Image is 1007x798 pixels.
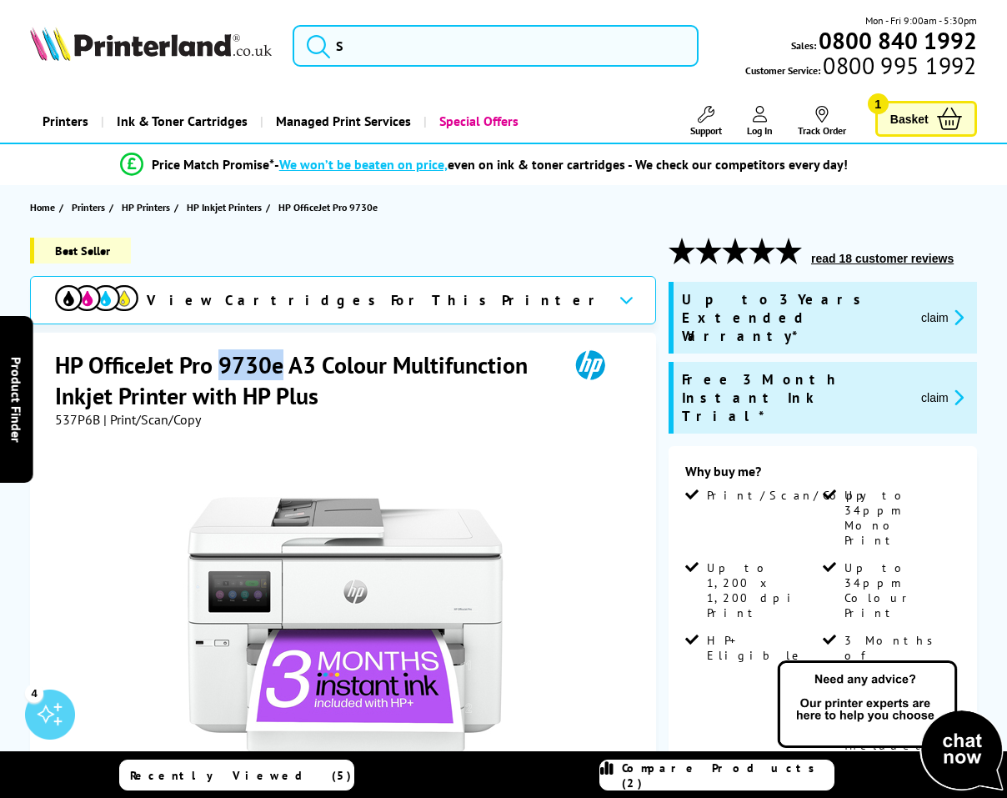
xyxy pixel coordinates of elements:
[55,411,100,428] span: 537P6B
[274,156,848,173] div: - even on ink & toner cartridges - We check our competitors every day!
[182,461,509,788] img: HP OfficeJet Pro 9730e
[707,560,820,620] span: Up to 1,200 x 1,200 dpi Print
[278,198,378,216] span: HP OfficeJet Pro 9730e
[707,633,820,663] span: HP+ Eligible
[690,106,722,137] a: Support
[72,198,105,216] span: Printers
[187,198,266,216] a: HP Inkjet Printers
[30,198,59,216] a: Home
[147,291,605,309] span: View Cartridges For This Printer
[599,760,834,790] a: Compare Products (2)
[890,108,929,130] span: Basket
[798,106,846,137] a: Track Order
[745,58,976,78] span: Customer Service:
[685,463,960,488] div: Why buy me?
[101,100,260,143] a: Ink & Toner Cartridges
[117,100,248,143] span: Ink & Toner Cartridges
[682,290,908,345] span: Up to 3 Years Extended Warranty*
[622,760,834,790] span: Compare Products (2)
[820,58,976,73] span: 0800 995 1992
[103,411,201,428] span: | Print/Scan/Copy
[122,198,170,216] span: HP Printers
[119,760,354,790] a: Recently Viewed (5)
[122,198,174,216] a: HP Printers
[278,198,382,216] a: HP OfficeJet Pro 9730e
[747,124,773,137] span: Log In
[844,633,958,768] span: 3 Months of Instant Ink and Up to 3 Years Extended Warranty Included with HP+
[844,560,958,620] span: Up to 34ppm Colour Print
[916,388,969,407] button: promo-description
[806,251,959,266] button: read 18 customer reviews
[423,100,531,143] a: Special Offers
[25,684,43,702] div: 4
[819,25,977,56] b: 0800 840 1992
[279,156,448,173] span: We won’t be beaten on price,
[868,93,889,114] span: 1
[293,25,699,67] input: S
[690,124,722,137] span: Support
[844,488,958,548] span: Up to 34ppm Mono Print
[30,238,131,263] span: Best Seller
[916,308,969,327] button: promo-description
[30,100,101,143] a: Printers
[707,488,879,503] span: Print/Scan/Copy
[682,370,908,425] span: Free 3 Month Instant Ink Trial*
[816,33,977,48] a: 0800 840 1992
[187,198,262,216] span: HP Inkjet Printers
[30,198,55,216] span: Home
[8,356,25,442] span: Product Finder
[747,106,773,137] a: Log In
[30,27,271,64] a: Printerland Logo
[8,150,959,179] li: modal_Promise
[791,38,816,53] span: Sales:
[865,13,977,28] span: Mon - Fri 9:00am - 5:30pm
[72,198,109,216] a: Printers
[875,101,977,137] a: Basket 1
[55,285,138,311] img: cmyk-icon.svg
[260,100,423,143] a: Managed Print Services
[30,27,271,61] img: Printerland Logo
[130,768,352,783] span: Recently Viewed (5)
[152,156,274,173] span: Price Match Promise*
[552,349,629,380] img: HP
[774,658,1007,795] img: Open Live Chat window
[55,349,552,411] h1: HP OfficeJet Pro 9730e A3 Colour Multifunction Inkjet Printer with HP Plus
